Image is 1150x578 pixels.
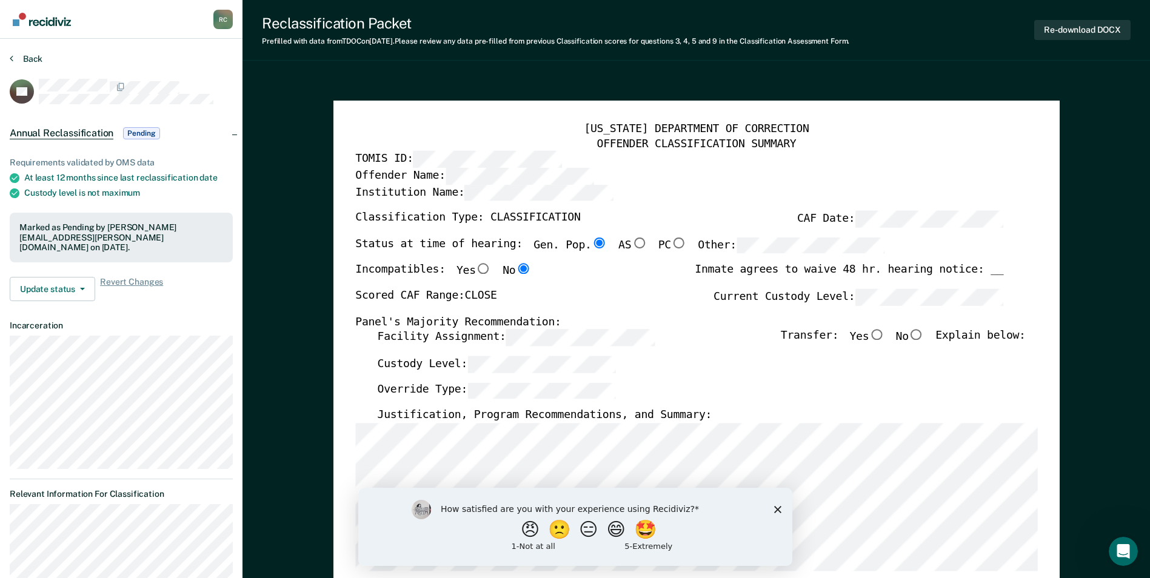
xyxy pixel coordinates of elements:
[456,264,492,279] label: Yes
[781,330,1026,356] div: Transfer: Explain below:
[355,238,885,264] div: Status at time of hearing:
[10,53,42,64] button: Back
[658,238,686,254] label: PC
[213,10,233,29] div: R C
[377,409,712,424] label: Justification, Program Recommendations, and Summary:
[355,151,561,168] label: TOMIS ID:
[515,264,531,274] input: No
[213,10,233,29] button: Profile dropdown button
[1034,20,1131,40] button: Re-download DOCX
[869,330,884,340] input: Yes
[849,330,884,346] label: Yes
[355,168,594,184] label: Offender Name:
[631,238,647,248] input: AS
[413,151,561,168] input: TOMIS ID:
[698,238,885,254] label: Other:
[355,122,1037,137] div: [US_STATE] DEPARTMENT OF CORRECTION
[1109,537,1138,566] iframe: Intercom live chat
[475,264,491,274] input: Yes
[355,184,613,201] label: Institution Name:
[797,211,1003,227] label: CAF Date:
[355,137,1037,151] div: OFFENDER CLASSIFICATION SUMMARY
[10,158,233,168] div: Requirements validated by OMS data
[695,264,1003,289] div: Inmate agrees to waive 48 hr. hearing notice: __
[355,211,580,227] label: Classification Type: CLASSIFICATION
[13,13,71,26] img: Recidiviz
[895,330,924,346] label: No
[377,382,616,399] label: Override Type:
[618,238,647,254] label: AS
[377,330,654,346] label: Facility Assignment:
[10,127,113,139] span: Annual Reclassification
[467,382,616,399] input: Override Type:
[377,356,616,373] label: Custody Level:
[855,289,1003,305] input: Current Custody Level:
[355,315,1003,330] div: Panel's Majority Recommendation:
[199,173,217,182] span: date
[358,488,792,566] iframe: Survey by Kim from Recidiviz
[671,238,687,248] input: PC
[467,356,616,373] input: Custody Level:
[10,489,233,499] dt: Relevant Information For Classification
[445,168,593,184] input: Offender Name:
[10,321,233,331] dt: Incarceration
[102,188,140,198] span: maximum
[262,15,849,32] div: Reclassification Packet
[355,289,496,305] label: Scored CAF Range: CLOSE
[355,264,531,289] div: Incompatibles:
[123,127,159,139] span: Pending
[533,238,607,254] label: Gen. Pop.
[100,277,163,301] span: Revert Changes
[737,238,885,254] input: Other:
[464,184,613,201] input: Institution Name:
[24,173,233,183] div: At least 12 months since last reclassification
[855,211,1003,227] input: CAF Date:
[503,264,531,279] label: No
[591,238,607,248] input: Gen. Pop.
[714,289,1003,305] label: Current Custody Level:
[262,37,849,45] div: Prefilled with data from TDOC on [DATE] . Please review any data pre-filled from previous Classif...
[909,330,924,340] input: No
[24,188,233,198] div: Custody level is not
[19,222,223,253] div: Marked as Pending by [PERSON_NAME][EMAIL_ADDRESS][PERSON_NAME][DOMAIN_NAME] on [DATE].
[506,330,654,346] input: Facility Assignment:
[10,277,95,301] button: Update status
